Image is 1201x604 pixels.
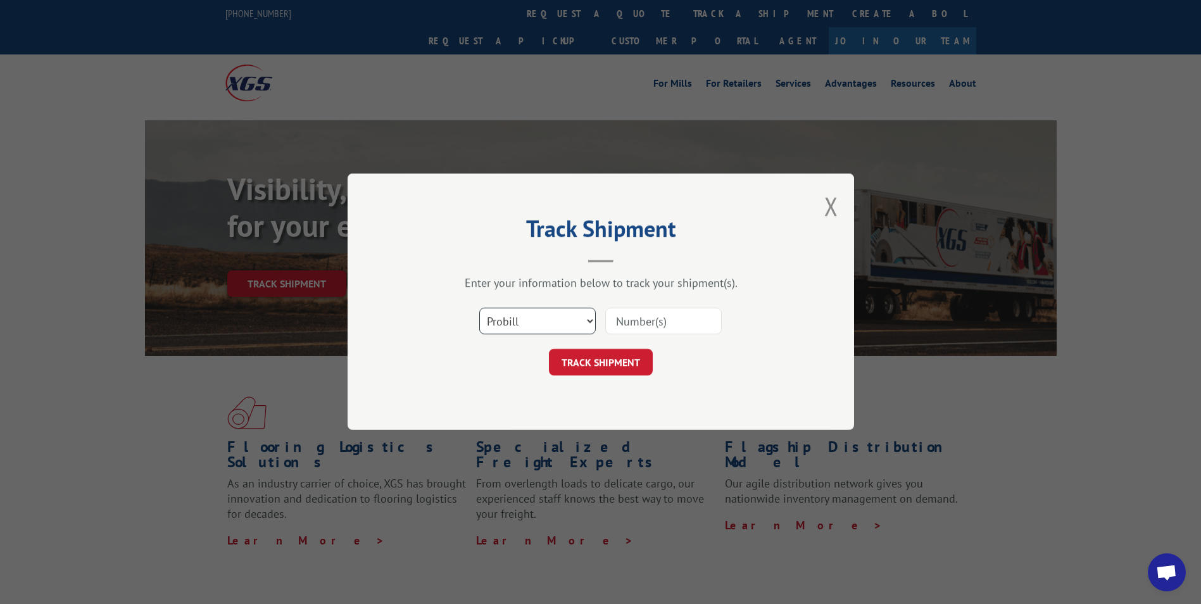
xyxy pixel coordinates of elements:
button: Close modal [824,189,838,223]
div: Open chat [1148,553,1186,591]
button: TRACK SHIPMENT [549,349,653,376]
h2: Track Shipment [411,220,791,244]
div: Enter your information below to track your shipment(s). [411,276,791,291]
input: Number(s) [605,308,722,335]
